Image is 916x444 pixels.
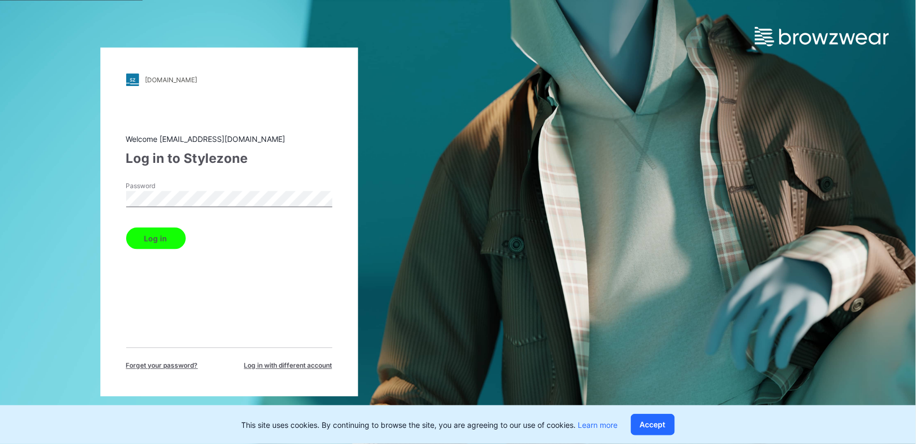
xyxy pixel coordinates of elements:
div: Log in to Stylezone [126,149,332,169]
div: [DOMAIN_NAME] [146,76,198,84]
span: Log in with different account [244,361,332,371]
span: Forget your password? [126,361,198,371]
img: browzwear-logo.e42bd6dac1945053ebaf764b6aa21510.svg [755,27,889,46]
label: Password [126,182,201,191]
a: [DOMAIN_NAME] [126,74,332,87]
button: Accept [631,414,675,435]
img: stylezone-logo.562084cfcfab977791bfbf7441f1a819.svg [126,74,139,87]
a: Learn more [578,420,618,429]
button: Log in [126,228,186,249]
p: This site uses cookies. By continuing to browse the site, you are agreeing to our use of cookies. [242,419,618,431]
div: Welcome [EMAIL_ADDRESS][DOMAIN_NAME] [126,134,332,145]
